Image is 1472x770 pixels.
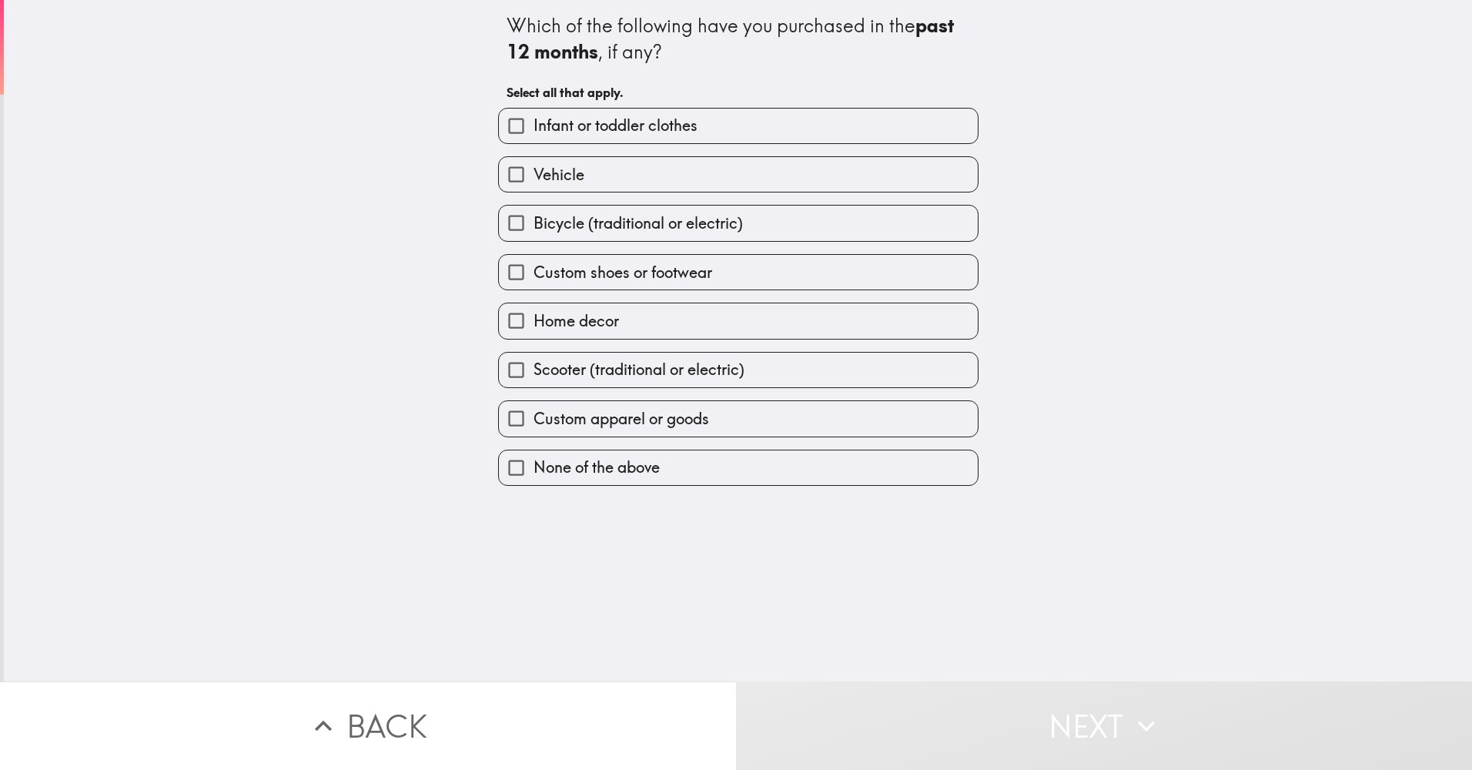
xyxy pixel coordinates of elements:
[534,359,744,380] span: Scooter (traditional or electric)
[499,401,978,436] button: Custom apparel or goods
[499,450,978,485] button: None of the above
[499,109,978,143] button: Infant or toddler clothes
[534,115,698,136] span: Infant or toddler clothes
[499,353,978,387] button: Scooter (traditional or electric)
[534,310,619,332] span: Home decor
[534,262,712,283] span: Custom shoes or footwear
[507,84,970,101] h6: Select all that apply.
[507,14,958,63] b: past 12 months
[499,157,978,192] button: Vehicle
[499,255,978,290] button: Custom shoes or footwear
[534,164,584,186] span: Vehicle
[534,457,660,478] span: None of the above
[499,206,978,240] button: Bicycle (traditional or electric)
[534,213,743,234] span: Bicycle (traditional or electric)
[534,408,709,430] span: Custom apparel or goods
[499,303,978,338] button: Home decor
[507,13,970,65] div: Which of the following have you purchased in the , if any?
[736,681,1472,770] button: Next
